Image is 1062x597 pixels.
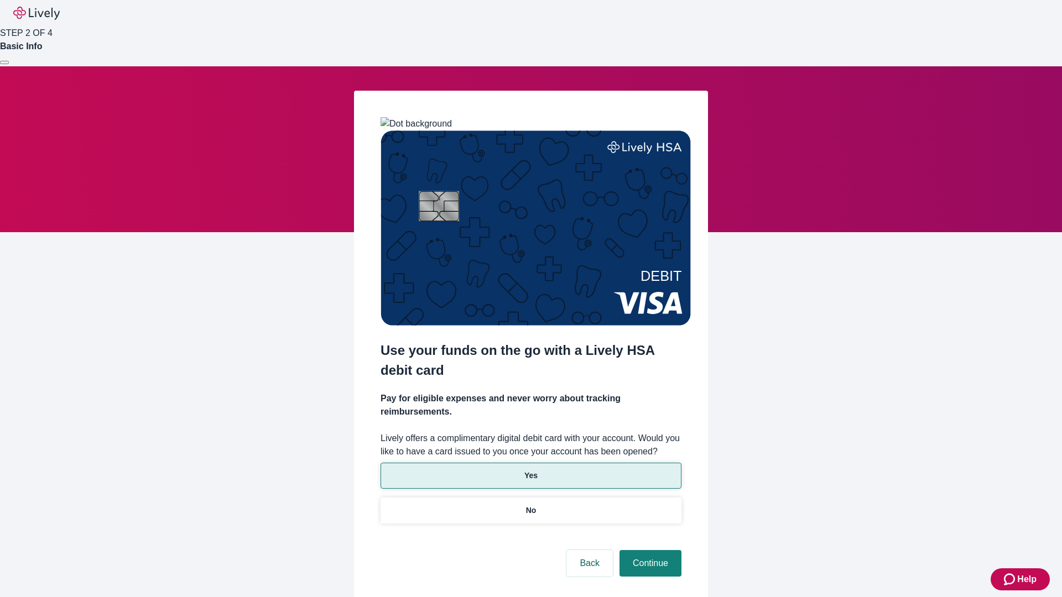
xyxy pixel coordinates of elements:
[381,341,681,380] h2: Use your funds on the go with a Lively HSA debit card
[381,498,681,523] button: No
[619,550,681,577] button: Continue
[526,505,537,516] p: No
[991,568,1050,590] button: Zendesk support iconHelp
[381,130,691,326] img: Debit card
[381,392,681,418] h4: Pay for eligible expenses and never worry about tracking reimbursements.
[381,463,681,489] button: Yes
[381,432,681,458] label: Lively offers a complimentary digital debit card with your account. Would you like to have a card...
[1017,573,1037,586] span: Help
[524,470,538,481] p: Yes
[566,550,613,577] button: Back
[13,7,60,20] img: Lively
[1004,573,1017,586] svg: Zendesk support icon
[381,117,452,130] img: Dot background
